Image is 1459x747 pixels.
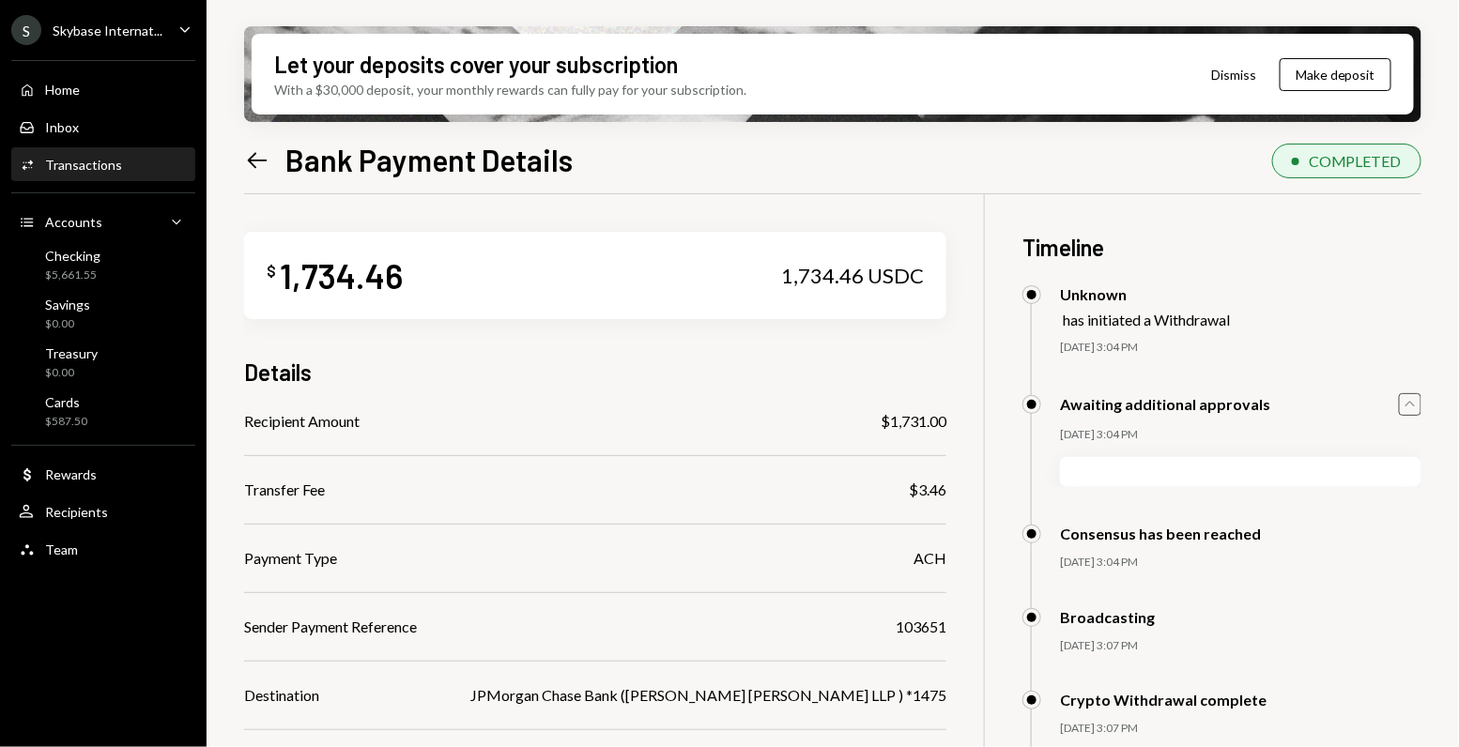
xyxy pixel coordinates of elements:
[11,457,195,491] a: Rewards
[781,263,924,289] div: 1,734.46 USDC
[244,547,337,570] div: Payment Type
[11,389,195,434] a: Cards$587.50
[285,141,573,178] h1: Bank Payment Details
[244,684,319,707] div: Destination
[1188,53,1280,97] button: Dismiss
[244,479,325,501] div: Transfer Fee
[11,242,195,287] a: Checking$5,661.55
[11,15,41,45] div: S
[274,49,678,80] div: Let your deposits cover your subscription
[45,214,102,230] div: Accounts
[45,466,97,482] div: Rewards
[45,504,108,520] div: Recipients
[11,72,195,106] a: Home
[45,414,87,430] div: $587.50
[470,684,946,707] div: JPMorgan Chase Bank ([PERSON_NAME] [PERSON_NAME] LLP ) *1475
[45,345,98,361] div: Treasury
[11,532,195,566] a: Team
[11,495,195,528] a: Recipients
[45,157,122,173] div: Transactions
[896,616,946,638] div: 103651
[244,410,360,433] div: Recipient Amount
[45,297,90,313] div: Savings
[11,205,195,238] a: Accounts
[11,291,195,336] a: Savings$0.00
[1060,638,1421,654] div: [DATE] 3:07 PM
[1060,555,1421,571] div: [DATE] 3:04 PM
[1060,608,1155,626] div: Broadcasting
[914,547,946,570] div: ACH
[1060,427,1421,443] div: [DATE] 3:04 PM
[11,340,195,385] a: Treasury$0.00
[45,248,100,264] div: Checking
[1060,721,1421,737] div: [DATE] 3:07 PM
[1063,311,1230,328] div: has initiated a Withdrawal
[1060,285,1230,303] div: Unknown
[53,23,162,38] div: Skybase Internat...
[45,267,100,283] div: $5,661.55
[274,80,746,99] div: With a $30,000 deposit, your monthly rewards can fully pay for your subscription.
[45,365,98,381] div: $0.00
[1060,525,1261,542] div: Consensus has been reached
[11,147,195,181] a: Transactions
[11,110,195,144] a: Inbox
[45,541,78,557] div: Team
[1060,395,1270,413] div: Awaiting additional approvals
[45,82,80,98] div: Home
[280,254,403,297] div: 1,734.46
[1022,232,1421,263] h3: Timeline
[909,479,946,501] div: $3.46
[244,357,312,388] h3: Details
[881,410,946,433] div: $1,731.00
[45,119,79,135] div: Inbox
[45,394,87,410] div: Cards
[244,616,417,638] div: Sender Payment Reference
[1060,340,1421,356] div: [DATE] 3:04 PM
[1280,58,1391,91] button: Make deposit
[45,316,90,332] div: $0.00
[267,262,276,281] div: $
[1309,152,1402,170] div: COMPLETED
[1060,691,1267,709] div: Crypto Withdrawal complete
